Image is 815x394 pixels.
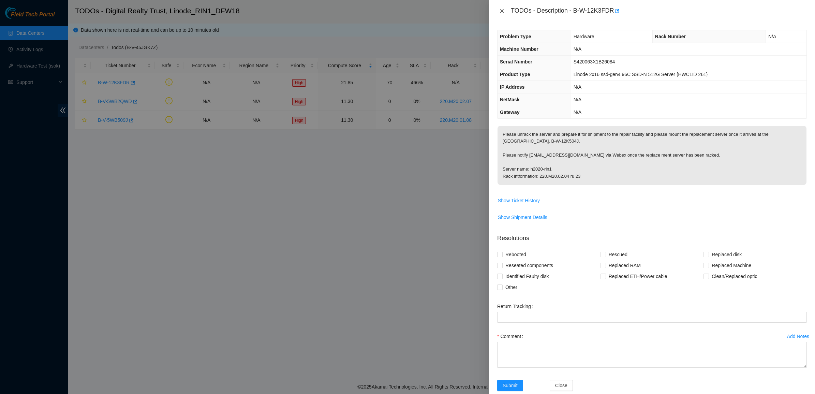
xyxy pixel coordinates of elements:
span: Machine Number [500,46,538,52]
div: TODOs - Description - B-W-12K3FDR [511,5,807,16]
p: Please unrack the server and prepare it for shipment to the repair facility and please mount the ... [498,126,806,185]
button: Close [550,380,573,391]
span: Product Type [500,72,530,77]
span: Rescued [606,249,630,260]
span: Rebooted [503,249,529,260]
span: Problem Type [500,34,531,39]
span: Replaced disk [709,249,744,260]
span: close [499,8,505,14]
button: Close [497,8,507,14]
button: Add Notes [787,331,810,342]
span: Identified Faulty disk [503,271,552,282]
span: Show Shipment Details [498,214,547,221]
button: Show Shipment Details [498,212,548,223]
button: Show Ticket History [498,195,540,206]
span: Other [503,282,520,293]
span: Close [555,382,567,389]
div: Add Notes [787,334,809,339]
p: Resolutions [497,228,807,243]
span: IP Address [500,84,524,90]
span: Replaced Machine [709,260,754,271]
textarea: Comment [497,342,807,368]
input: Return Tracking [497,312,807,323]
button: Submit [497,380,523,391]
span: Show Ticket History [498,197,540,204]
label: Return Tracking [497,301,536,312]
span: Replaced ETH/Power cable [606,271,670,282]
span: Gateway [500,110,520,115]
span: Replaced RAM [606,260,643,271]
span: S420063X1B26084 [574,59,615,64]
span: N/A [574,97,581,102]
span: Rack Number [655,34,686,39]
span: NetMask [500,97,520,102]
span: N/A [768,34,776,39]
span: Serial Number [500,59,532,64]
span: Hardware [574,34,594,39]
span: Linode 2x16 ssd-gen4 96C SSD-N 512G Server {HWCLID 261} [574,72,708,77]
span: Reseated components [503,260,556,271]
label: Comment [497,331,526,342]
span: N/A [574,46,581,52]
span: Submit [503,382,518,389]
span: N/A [574,84,581,90]
span: N/A [574,110,581,115]
span: Clean/Replaced optic [709,271,760,282]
